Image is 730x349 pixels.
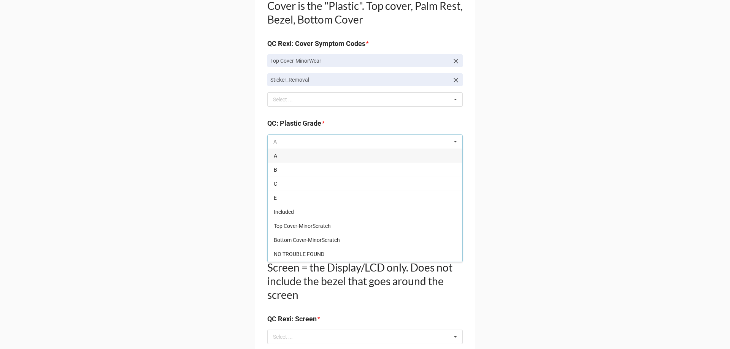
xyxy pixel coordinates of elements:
h1: Screen = the Display/LCD only. Does not include the bezel that goes around the screen [267,261,463,302]
div: Select ... [271,95,304,104]
span: NO TROUBLE FOUND [274,251,324,257]
label: QC Rexi: Cover Symptom Codes [267,38,365,49]
label: QC: Plastic Grade [267,118,321,129]
span: B [274,167,277,173]
span: C [274,181,277,187]
span: Included [274,209,294,215]
p: Top Cover-MinorWear [270,57,449,65]
span: Bottom Cover-MinorScratch [274,237,340,243]
label: QC Rexi: Screen [267,314,317,324]
div: Select ... [271,333,304,341]
span: A [274,153,277,159]
span: E [274,195,277,201]
span: Top Cover-MinorScratch [274,223,331,229]
p: Sticker_Removal [270,76,449,84]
